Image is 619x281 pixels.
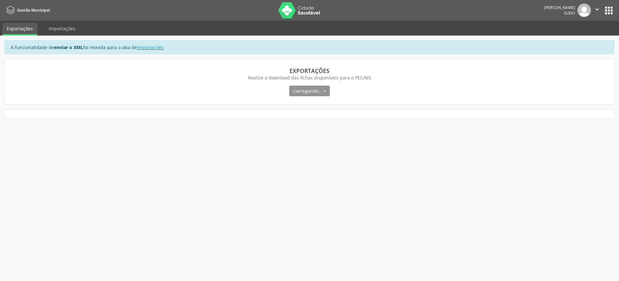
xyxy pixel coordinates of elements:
a: Importações [137,44,164,50]
img: img [577,4,591,17]
div: Realize o download das fichas disponíveis para o PEC/MS [14,74,605,81]
button: apps [603,5,614,16]
i:  [594,6,601,13]
a: Exportações [2,23,37,36]
a: Gestão Municipal [5,5,50,16]
span: Sudo [564,10,575,16]
button: Carregando... [289,86,330,97]
a: Importações [44,23,80,34]
div: Exportações [14,67,605,74]
div: [PERSON_NAME] [544,5,575,10]
strong: enviar o XML [54,44,83,50]
button:  [591,4,603,17]
span: Gestão Municipal [17,7,50,13]
div: A funcionalidade de foi movida para a aba de [5,40,614,54]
